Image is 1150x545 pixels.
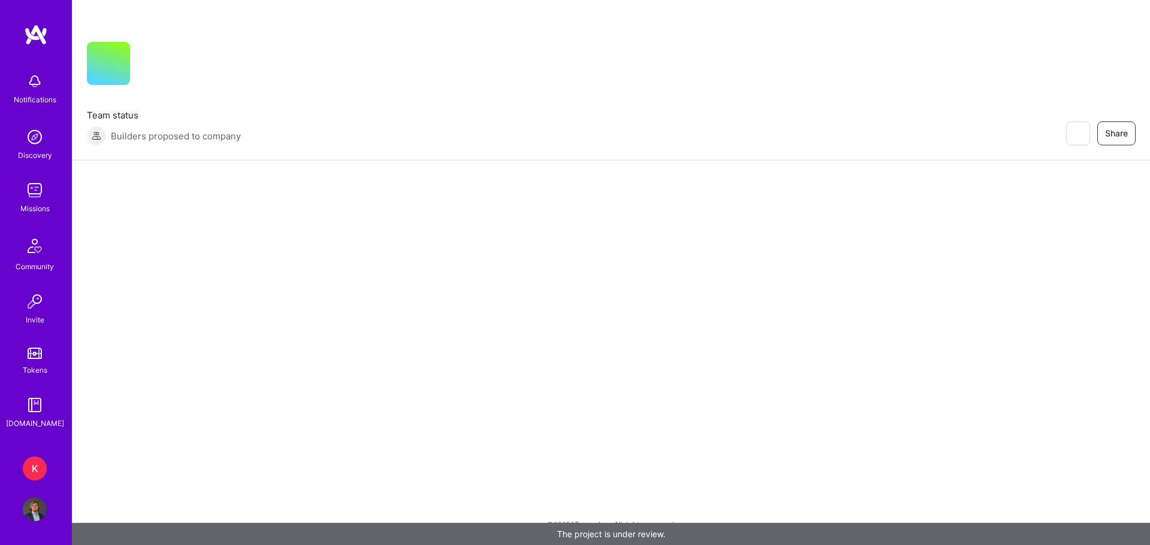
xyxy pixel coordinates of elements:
img: Community [20,232,49,260]
img: User Avatar [23,497,47,521]
div: Community [16,260,54,273]
div: Tokens [23,364,47,376]
span: Team status [87,109,241,121]
img: teamwork [23,178,47,202]
img: guide book [23,393,47,417]
div: [DOMAIN_NAME] [6,417,64,430]
i: icon CompanyGray [144,61,154,71]
span: Share [1105,127,1128,139]
img: Invite [23,290,47,313]
div: The project is under review. [72,523,1150,545]
button: Share [1097,121,1136,145]
i: icon EyeClosed [1073,129,1082,138]
a: K [20,456,50,480]
img: Builders proposed to company [87,126,106,145]
div: Notifications [14,93,56,106]
div: Discovery [18,149,52,162]
div: K [23,456,47,480]
div: Invite [26,313,44,326]
img: bell [23,69,47,93]
img: tokens [28,348,42,359]
span: Builders proposed to company [111,130,241,142]
div: Missions [20,202,50,215]
img: logo [24,24,48,45]
a: User Avatar [20,497,50,521]
img: discovery [23,125,47,149]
